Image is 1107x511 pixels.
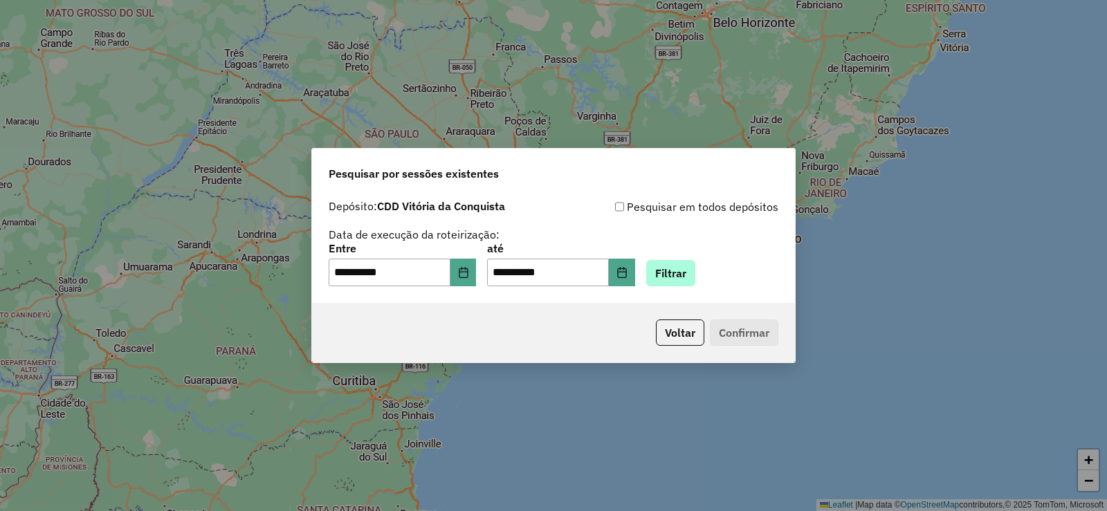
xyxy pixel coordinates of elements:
label: Data de execução da roteirização: [329,226,500,243]
label: Depósito: [329,198,505,214]
button: Choose Date [609,259,635,286]
button: Voltar [656,319,704,346]
span: Pesquisar por sessões existentes [329,165,499,182]
div: Pesquisar em todos depósitos [553,198,778,215]
button: Choose Date [450,259,477,286]
strong: CDD Vitória da Conquista [377,199,505,213]
label: Entre [329,240,476,257]
label: até [487,240,634,257]
button: Filtrar [646,260,695,286]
